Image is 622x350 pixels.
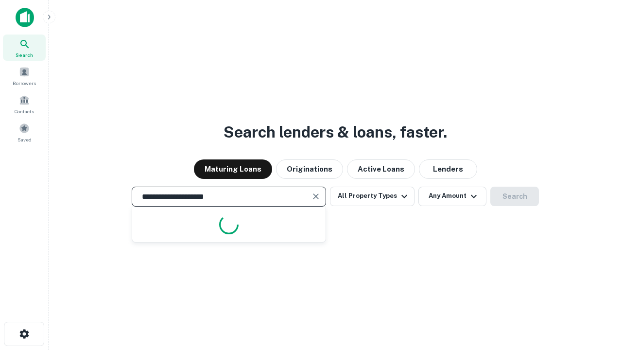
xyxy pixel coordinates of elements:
[16,8,34,27] img: capitalize-icon.png
[224,121,447,144] h3: Search lenders & loans, faster.
[276,159,343,179] button: Originations
[17,136,32,143] span: Saved
[13,79,36,87] span: Borrowers
[3,119,46,145] a: Saved
[573,272,622,319] iframe: Chat Widget
[418,187,486,206] button: Any Amount
[3,35,46,61] a: Search
[330,187,415,206] button: All Property Types
[15,107,34,115] span: Contacts
[194,159,272,179] button: Maturing Loans
[3,63,46,89] a: Borrowers
[16,51,33,59] span: Search
[3,91,46,117] a: Contacts
[347,159,415,179] button: Active Loans
[309,190,323,203] button: Clear
[419,159,477,179] button: Lenders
